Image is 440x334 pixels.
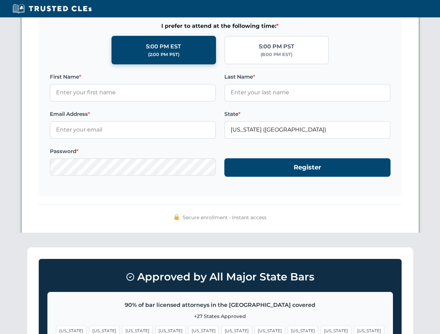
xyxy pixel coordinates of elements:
[174,214,179,220] img: 🔒
[148,51,179,58] div: (2:00 PM PST)
[50,147,216,156] label: Password
[224,110,391,118] label: State
[50,84,216,101] input: Enter your first name
[224,73,391,81] label: Last Name
[50,22,391,31] span: I prefer to attend at the following time:
[50,121,216,138] input: Enter your email
[146,42,181,51] div: 5:00 PM EST
[224,121,391,138] input: Florida (FL)
[183,214,267,221] span: Secure enrollment • Instant access
[56,312,384,320] p: +27 States Approved
[47,268,393,286] h3: Approved by All Major State Bars
[50,73,216,81] label: First Name
[224,158,391,177] button: Register
[261,51,292,58] div: (8:00 PM EST)
[259,42,294,51] div: 5:00 PM PST
[10,3,94,14] img: Trusted CLEs
[224,84,391,101] input: Enter your last name
[50,110,216,118] label: Email Address
[56,301,384,310] p: 90% of bar licensed attorneys in the [GEOGRAPHIC_DATA] covered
